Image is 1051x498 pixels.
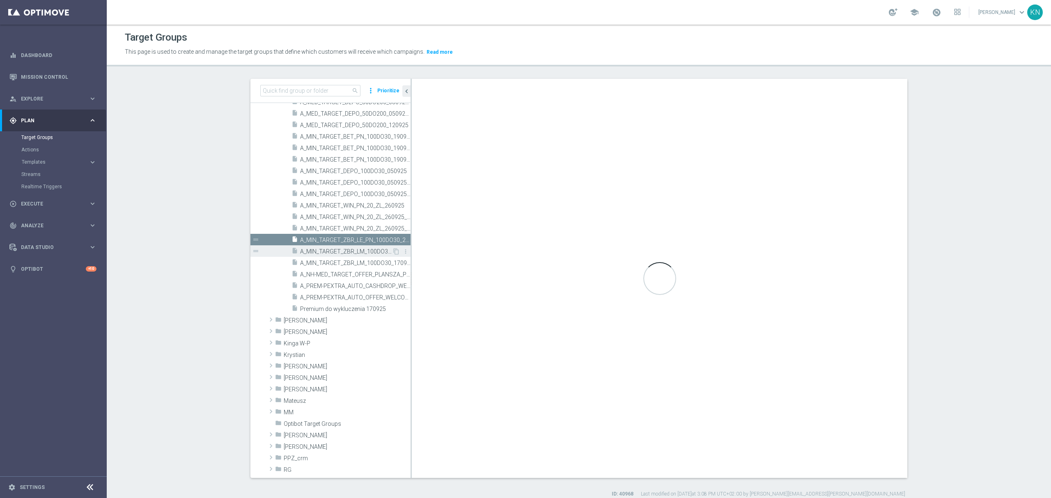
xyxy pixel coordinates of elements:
[291,98,298,107] i: insert_drive_file
[9,265,17,273] i: lightbulb
[9,117,97,124] button: gps_fixed Plan keyboard_arrow_right
[300,248,392,255] span: A_MIN_TARGET_ZBR_LM_100DO30_170925
[291,190,298,199] i: insert_drive_file
[275,316,282,326] i: folder
[21,171,85,178] a: Streams
[402,248,409,255] i: more_vert
[284,352,411,359] span: Krystian
[9,258,96,280] div: Optibot
[300,237,411,244] span: A_MIN_TARGET_ZBR_LE_PN_100DO30_250925
[9,201,97,207] div: play_circle_outline Execute keyboard_arrow_right
[291,259,298,268] i: insert_drive_file
[22,160,80,164] span: Templates
[21,44,96,66] a: Dashboard
[291,167,298,176] i: insert_drive_file
[21,223,89,228] span: Analyze
[1017,8,1026,17] span: keyboard_arrow_down
[275,351,282,360] i: folder
[291,144,298,153] i: insert_drive_file
[22,160,89,164] div: Templates
[275,466,282,475] i: folder
[641,491,905,498] label: Last modified on [DATE] at 3:08 PM UTC+02:00 by [PERSON_NAME][EMAIL_ADDRESS][PERSON_NAME][DOMAIN_...
[300,122,411,129] span: A_MED_TARGET_DEPO_50DO200_120925
[291,213,298,222] i: insert_drive_file
[9,200,89,208] div: Execute
[21,144,106,156] div: Actions
[291,178,298,188] i: insert_drive_file
[275,420,282,429] i: folder
[275,362,282,372] i: folder
[8,484,16,491] i: settings
[21,66,96,88] a: Mission Control
[9,244,97,251] div: Data Studio keyboard_arrow_right
[9,117,89,124] div: Plan
[291,121,298,130] i: insert_drive_file
[260,85,360,96] input: Quick find group or folder
[376,85,401,96] button: Prioritize
[275,454,282,464] i: folder
[275,408,282,418] i: folder
[1027,5,1043,20] div: KN
[21,96,89,101] span: Explore
[20,485,45,490] a: Settings
[300,202,411,209] span: A_MIN_TARGET_WIN_PN_20_ZL_260925
[89,222,96,229] i: keyboard_arrow_right
[300,145,411,152] span: A_MIN_TARGET_BET_PN_100DO30_190925_MAIL
[21,245,89,250] span: Data Studio
[9,96,97,102] button: person_search Explore keyboard_arrow_right
[291,224,298,234] i: insert_drive_file
[291,236,298,245] i: insert_drive_file
[612,491,633,498] label: ID: 40968
[300,283,411,290] span: A_PREM-PEXTRA_AUTO_CASHDROP_WELCOME_PW_MRKT_WEEKLY
[275,431,282,441] i: folder
[300,260,411,267] span: A_MIN_TARGET_ZBR_LM_100DO30_170925_PUSH
[284,329,411,336] span: Kasia K.
[291,132,298,142] i: insert_drive_file
[367,85,375,96] i: more_vert
[21,201,89,206] span: Execute
[284,420,411,427] span: Optibot Target Groups
[300,110,411,117] span: A_MED_TARGET_DEPO_50DO200_050925_SMS
[21,146,85,153] a: Actions
[300,214,411,221] span: A_MIN_TARGET_WIN_PN_20_ZL_260925_INAPP
[89,117,96,124] i: keyboard_arrow_right
[21,159,97,165] button: Templates keyboard_arrow_right
[300,179,411,186] span: A_MIN_TARGET_DEPO_100DO30_050925_PUSH
[21,134,85,141] a: Target Groups
[9,222,97,229] div: track_changes Analyze keyboard_arrow_right
[9,222,89,229] div: Analyze
[89,95,96,103] i: keyboard_arrow_right
[9,266,97,272] button: lightbulb Optibot +10
[426,48,454,57] button: Read more
[89,243,96,251] i: keyboard_arrow_right
[284,397,411,404] span: Mateusz
[284,386,411,393] span: Maryna Sh.
[21,258,86,280] a: Optibot
[284,455,411,462] span: PPZ_crm
[275,443,282,452] i: folder
[125,48,425,55] span: This page is used to create and manage the target groups that define which customers will receive...
[9,66,96,88] div: Mission Control
[402,85,411,97] button: chevron_left
[275,477,282,487] i: folder
[284,363,411,370] span: Marcin G
[291,110,298,119] i: insert_drive_file
[9,74,97,80] button: Mission Control
[9,95,17,103] i: person_search
[284,432,411,439] span: Patryk P.
[300,271,411,278] span: A_NH-MED_TARGET_OFFER_PLANSZA_POLFIN_050925
[21,131,106,144] div: Target Groups
[89,158,96,166] i: keyboard_arrow_right
[9,52,17,59] i: equalizer
[291,247,298,257] i: insert_drive_file
[403,87,411,95] i: chevron_left
[9,117,17,124] i: gps_fixed
[284,466,411,473] span: RG
[291,155,298,165] i: insert_drive_file
[86,266,96,272] div: +10
[284,443,411,450] span: Piotr G.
